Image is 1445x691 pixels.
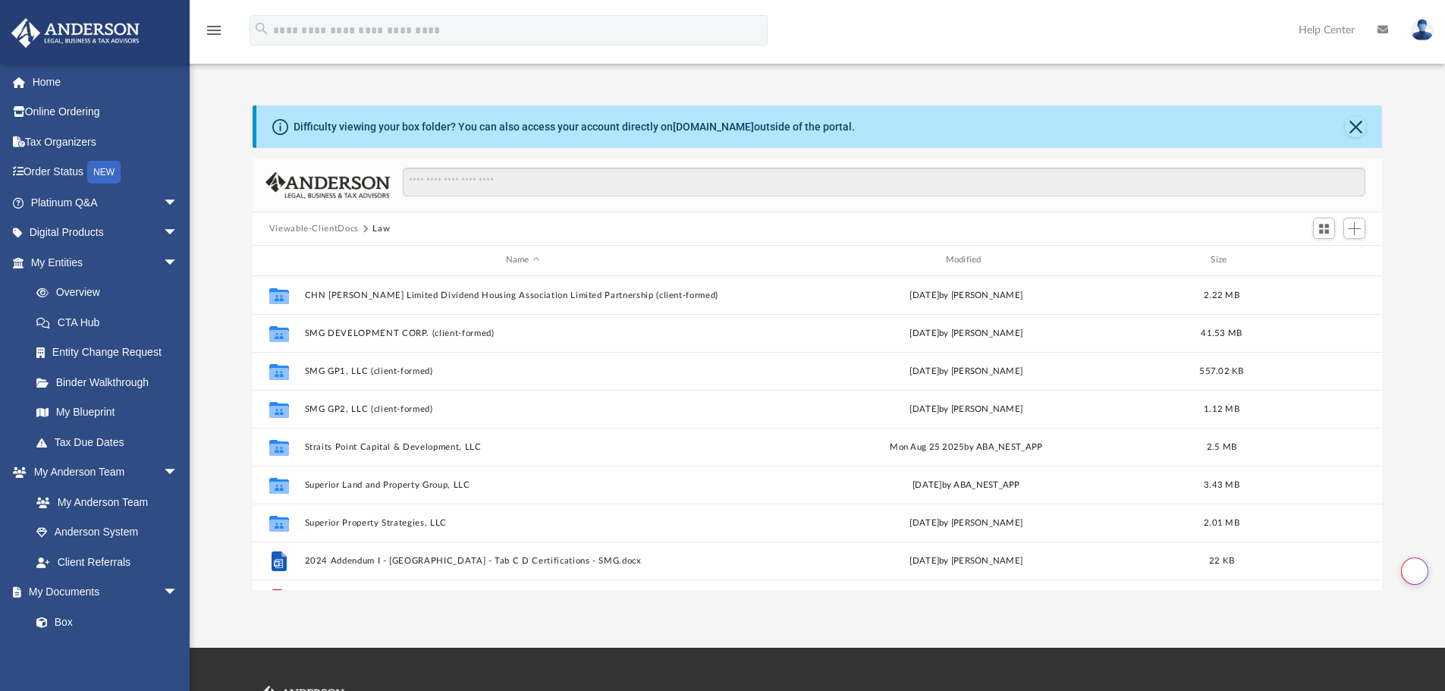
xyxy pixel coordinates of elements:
a: Tax Due Dates [21,427,201,457]
span: arrow_drop_down [163,457,193,488]
a: My Documentsarrow_drop_down [11,577,193,608]
button: Law [372,222,390,236]
a: My Anderson Teamarrow_drop_down [11,457,193,488]
a: Online Ordering [11,97,201,127]
div: [DATE] by [PERSON_NAME] [748,554,1185,567]
div: [DATE] by [PERSON_NAME] [748,364,1185,378]
a: My Anderson Team [21,487,186,517]
button: Switch to Grid View [1313,218,1336,239]
span: arrow_drop_down [163,247,193,278]
div: [DATE] by [PERSON_NAME] [748,288,1185,302]
a: menu [205,29,223,39]
div: NEW [87,161,121,184]
button: Add [1343,218,1366,239]
a: CTA Hub [21,307,201,338]
a: Tax Organizers [11,127,201,157]
span: 2.01 MB [1204,518,1239,526]
a: Platinum Q&Aarrow_drop_down [11,187,201,218]
a: My Entitiesarrow_drop_down [11,247,201,278]
a: Binder Walkthrough [21,367,201,397]
a: Entity Change Request [21,338,201,368]
span: 3.43 MB [1204,480,1239,488]
span: 41.53 MB [1201,328,1242,337]
span: arrow_drop_down [163,187,193,218]
span: arrow_drop_down [163,577,193,608]
input: Search files and folders [403,168,1365,196]
span: 22 KB [1209,556,1234,564]
div: Name [303,253,740,267]
button: SMG DEVELOPMENT CORP. (client-formed) [304,328,741,338]
button: SMG GP2, LLC (client-formed) [304,404,741,414]
div: [DATE] by ABA_NEST_APP [748,478,1185,492]
a: Box [21,607,186,637]
button: Superior Property Strategies, LLC [304,518,741,528]
div: Size [1191,253,1252,267]
a: Anderson System [21,517,193,548]
button: Viewable-ClientDocs [269,222,359,236]
i: menu [205,21,223,39]
div: Modified [747,253,1184,267]
div: Difficulty viewing your box folder? You can also access your account directly on outside of the p... [294,119,855,135]
button: SMG GP1, LLC (client-formed) [304,366,741,376]
a: My Blueprint [21,397,193,428]
div: id [1258,253,1365,267]
div: grid [253,276,1383,590]
div: Mon Aug 25 2025 by ABA_NEST_APP [748,440,1185,454]
div: [DATE] by [PERSON_NAME] [748,516,1185,529]
a: Home [11,67,201,97]
div: [DATE] by [PERSON_NAME] [748,402,1185,416]
span: arrow_drop_down [163,218,193,249]
a: Order StatusNEW [11,157,201,188]
a: [DOMAIN_NAME] [673,121,754,133]
span: 2.22 MB [1204,291,1239,299]
div: id [259,253,297,267]
button: Superior Land and Property Group, LLC [304,480,741,490]
button: Close [1345,116,1366,137]
a: Meeting Minutes [21,637,193,667]
i: search [253,20,270,37]
span: 2.5 MB [1206,442,1236,451]
div: [DATE] by [PERSON_NAME] [748,326,1185,340]
a: Digital Productsarrow_drop_down [11,218,201,248]
img: Anderson Advisors Platinum Portal [7,18,144,48]
button: 2024 Addendum I - [GEOGRAPHIC_DATA] - Tab C D Certifications - SMG.docx [304,556,741,566]
a: Client Referrals [21,547,193,577]
span: 557.02 KB [1199,366,1243,375]
a: Overview [21,278,201,308]
span: 1.12 MB [1204,404,1239,413]
img: User Pic [1411,19,1434,41]
button: Straits Point Capital & Development, LLC [304,442,741,452]
button: CHN [PERSON_NAME] Limited Dividend Housing Association Limited Partnership (client-formed) [304,291,741,300]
